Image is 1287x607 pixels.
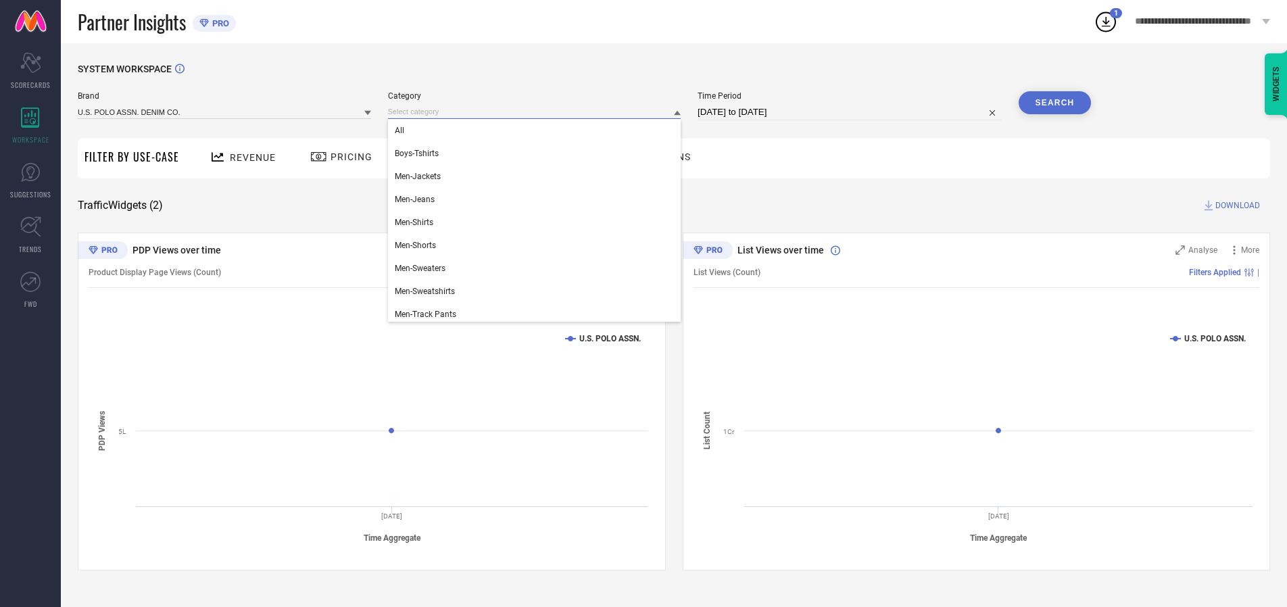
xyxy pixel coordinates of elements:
div: Men-Shorts [388,234,681,257]
span: Men-Shorts [395,241,436,250]
span: Time Period [698,91,1002,101]
span: TRENDS [19,244,42,254]
tspan: Time Aggregate [364,533,421,543]
text: 5L [118,428,126,435]
span: Traffic Widgets ( 2 ) [78,199,163,212]
span: PDP Views over time [132,245,221,256]
input: Select time period [698,104,1002,120]
span: Men-Shirts [395,218,433,227]
span: All [395,126,404,135]
span: PRO [209,18,229,28]
span: Boys-Tshirts [395,149,439,158]
span: WORKSPACE [12,135,49,145]
span: List Views (Count) [694,268,760,277]
div: Men-Track Pants [388,303,681,326]
span: Pricing [331,151,372,162]
span: SCORECARDS [11,80,51,90]
div: Premium [78,241,128,262]
span: Men-Sweaters [395,264,445,273]
text: 1Cr [723,428,735,435]
input: Select category [388,105,681,119]
span: Men-Jackets [395,172,441,181]
span: List Views over time [737,245,824,256]
text: [DATE] [988,512,1009,520]
span: Men-Sweatshirts [395,287,455,296]
div: Boys-Tshirts [388,142,681,165]
span: Category [388,91,681,101]
div: Open download list [1094,9,1118,34]
span: | [1257,268,1259,277]
div: Men-Jeans [388,188,681,211]
div: Men-Sweaters [388,257,681,280]
div: Men-Jackets [388,165,681,188]
span: Brand [78,91,371,101]
div: Premium [683,241,733,262]
span: Partner Insights [78,8,186,36]
span: More [1241,245,1259,255]
span: Analyse [1188,245,1217,255]
span: Men-Track Pants [395,310,456,319]
span: Product Display Page Views (Count) [89,268,221,277]
span: DOWNLOAD [1215,199,1260,212]
span: SYSTEM WORKSPACE [78,64,172,74]
div: Men-Sweatshirts [388,280,681,303]
button: Search [1019,91,1092,114]
span: FWD [24,299,37,309]
div: Men-Shirts [388,211,681,234]
span: Filters Applied [1189,268,1241,277]
text: U.S. POLO ASSN. [579,334,641,343]
div: All [388,119,681,142]
span: Revenue [230,152,276,163]
svg: Zoom [1175,245,1185,255]
span: Filter By Use-Case [84,149,179,165]
span: SUGGESTIONS [10,189,51,199]
text: [DATE] [381,512,402,520]
tspan: PDP Views [97,410,107,450]
text: U.S. POLO ASSN. [1184,334,1246,343]
tspan: Time Aggregate [970,533,1027,543]
tspan: List Count [702,412,712,450]
span: Men-Jeans [395,195,435,204]
span: 1 [1114,9,1118,18]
